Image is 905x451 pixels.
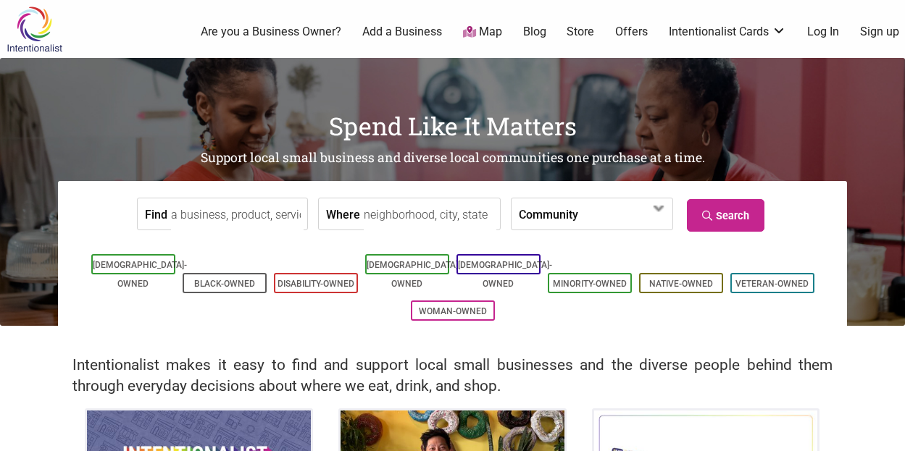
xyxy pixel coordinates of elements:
[687,199,764,232] a: Search
[278,279,354,289] a: Disability-Owned
[523,24,546,40] a: Blog
[567,24,594,40] a: Store
[735,279,809,289] a: Veteran-Owned
[807,24,839,40] a: Log In
[145,198,167,229] label: Find
[615,24,648,40] a: Offers
[649,279,713,289] a: Native-Owned
[519,198,578,229] label: Community
[171,198,304,231] input: a business, product, service
[194,279,255,289] a: Black-Owned
[419,306,487,316] a: Woman-Owned
[860,24,899,40] a: Sign up
[72,355,833,397] h2: Intentionalist makes it easy to find and support local small businesses and the diverse people be...
[669,24,786,40] a: Intentionalist Cards
[553,279,627,289] a: Minority-Owned
[458,260,552,289] a: [DEMOGRAPHIC_DATA]-Owned
[362,24,442,40] a: Add a Business
[93,260,187,289] a: [DEMOGRAPHIC_DATA]-Owned
[326,198,360,229] label: Where
[201,24,341,40] a: Are you a Business Owner?
[367,260,461,289] a: [DEMOGRAPHIC_DATA]-Owned
[463,24,502,41] a: Map
[364,198,496,231] input: neighborhood, city, state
